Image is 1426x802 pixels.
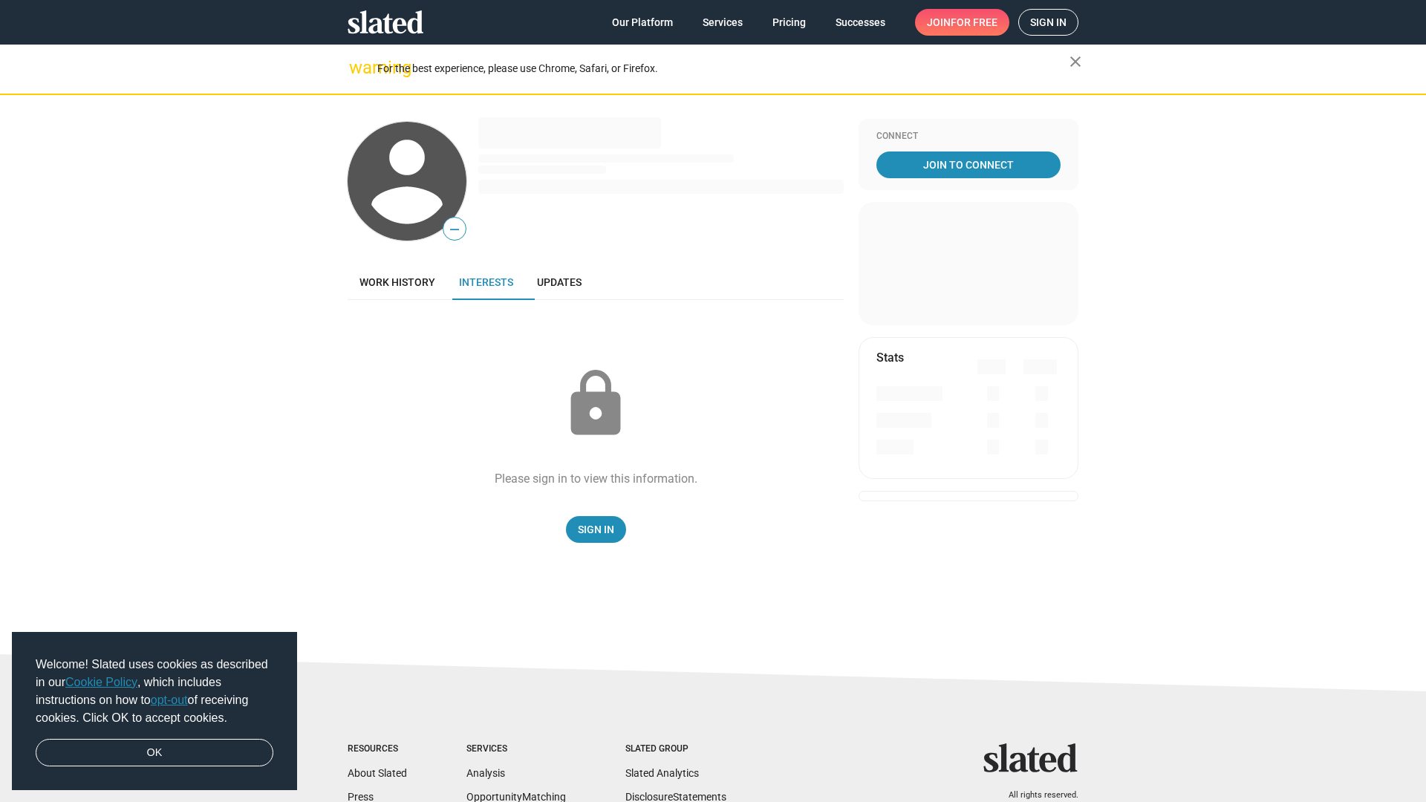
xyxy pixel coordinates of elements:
span: — [443,220,466,239]
div: Please sign in to view this information. [495,471,697,486]
div: For the best experience, please use Chrome, Safari, or Firefox. [377,59,1069,79]
a: Joinfor free [915,9,1009,36]
span: Services [703,9,743,36]
a: Sign In [566,516,626,543]
span: Our Platform [612,9,673,36]
mat-icon: warning [349,59,367,76]
mat-icon: close [1067,53,1084,71]
a: Successes [824,9,897,36]
a: Analysis [466,767,505,779]
a: About Slated [348,767,407,779]
div: cookieconsent [12,632,297,791]
a: Cookie Policy [65,676,137,688]
span: Successes [836,9,885,36]
a: Services [691,9,755,36]
a: Sign in [1018,9,1078,36]
span: Sign In [578,516,614,543]
a: Updates [525,264,593,300]
span: Welcome! Slated uses cookies as described in our , which includes instructions on how to of recei... [36,656,273,727]
a: Join To Connect [876,151,1061,178]
mat-icon: lock [559,367,633,441]
div: Slated Group [625,743,726,755]
span: Work history [359,276,435,288]
span: Join To Connect [879,151,1058,178]
a: opt-out [151,694,188,706]
a: Work history [348,264,447,300]
span: Join [927,9,997,36]
span: Interests [459,276,513,288]
a: Our Platform [600,9,685,36]
a: Pricing [761,9,818,36]
span: Updates [537,276,582,288]
div: Resources [348,743,407,755]
a: Slated Analytics [625,767,699,779]
a: dismiss cookie message [36,739,273,767]
span: Sign in [1030,10,1067,35]
mat-card-title: Stats [876,350,904,365]
a: Interests [447,264,525,300]
span: for free [951,9,997,36]
div: Connect [876,131,1061,143]
span: Pricing [772,9,806,36]
div: Services [466,743,566,755]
